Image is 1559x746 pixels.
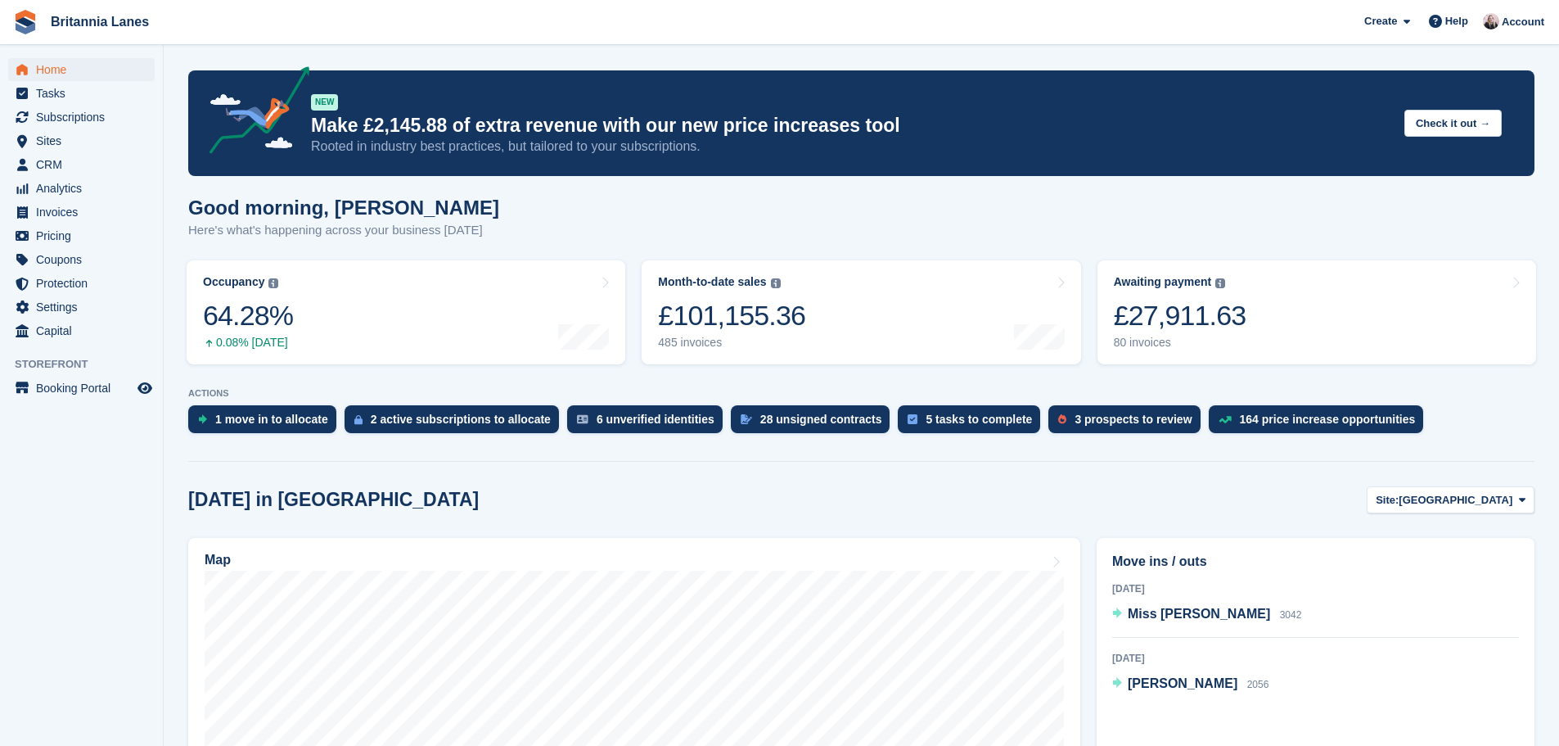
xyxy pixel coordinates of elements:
a: menu [8,58,155,81]
div: [DATE] [1112,581,1519,596]
span: Invoices [36,201,134,224]
span: Site: [1376,492,1399,509]
div: Awaiting payment [1114,275,1212,289]
a: menu [8,319,155,342]
span: Help [1445,13,1468,29]
img: icon-info-grey-7440780725fd019a000dd9b08b2336e03edf1995a4989e88bcd33f0948082b44.svg [1215,278,1225,288]
div: 3 prospects to review [1075,413,1192,426]
h2: Map [205,553,231,567]
img: contract_signature_icon-13c848040528278c33f63329250d36e43548de30e8caae1d1a13099fd9432cc5.svg [741,414,752,424]
span: 3042 [1280,609,1302,621]
img: active_subscription_to_allocate_icon-d502201f5373d7db506a760aba3b589e785aa758c864c3986d89f69b8ff3... [354,414,363,425]
img: icon-info-grey-7440780725fd019a000dd9b08b2336e03edf1995a4989e88bcd33f0948082b44.svg [771,278,781,288]
a: menu [8,224,155,247]
div: £101,155.36 [658,299,805,332]
div: 80 invoices [1114,336,1246,350]
span: CRM [36,153,134,176]
a: Britannia Lanes [44,8,155,35]
div: 0.08% [DATE] [203,336,293,350]
img: prospect-51fa495bee0391a8d652442698ab0144808aea92771e9ea1ae160a38d050c398.svg [1058,414,1066,424]
span: Settings [36,296,134,319]
span: Pricing [36,224,134,247]
h1: Good morning, [PERSON_NAME] [188,197,499,219]
span: Protection [36,272,134,295]
div: 485 invoices [658,336,805,350]
h2: Move ins / outs [1112,552,1519,572]
span: Storefront [15,356,163,373]
span: Booking Portal [36,377,134,400]
a: menu [8,377,155,400]
span: Coupons [36,248,134,271]
div: [DATE] [1112,651,1519,666]
img: task-75834270c22a3079a89374b754ae025e5fb1db73e45f91037f5363f120a921f8.svg [908,414,917,424]
span: Account [1502,14,1544,30]
a: 5 tasks to complete [898,405,1048,441]
p: ACTIONS [188,388,1534,399]
a: Preview store [135,378,155,398]
p: Here's what's happening across your business [DATE] [188,221,499,240]
a: menu [8,129,155,152]
div: 164 price increase opportunities [1240,413,1416,426]
span: Sites [36,129,134,152]
a: 2 active subscriptions to allocate [345,405,567,441]
span: Miss [PERSON_NAME] [1128,607,1270,621]
span: Home [36,58,134,81]
a: Occupancy 64.28% 0.08% [DATE] [187,260,625,364]
a: menu [8,177,155,200]
span: 2056 [1247,679,1269,690]
a: Miss [PERSON_NAME] 3042 [1112,604,1301,626]
p: Rooted in industry best practices, but tailored to your subscriptions. [311,138,1391,156]
a: 3 prospects to review [1048,405,1208,441]
span: Subscriptions [36,106,134,129]
span: Tasks [36,82,134,105]
div: 6 unverified identities [597,413,714,426]
a: menu [8,201,155,224]
a: 164 price increase opportunities [1209,405,1432,441]
span: Analytics [36,177,134,200]
div: £27,911.63 [1114,299,1246,332]
button: Site: [GEOGRAPHIC_DATA] [1367,486,1534,513]
a: menu [8,106,155,129]
a: 28 unsigned contracts [731,405,899,441]
img: price-adjustments-announcement-icon-8257ccfd72463d97f412b2fc003d46551f7dbcb40ab6d574587a9cd5c0d94... [196,66,310,160]
a: [PERSON_NAME] 2056 [1112,674,1268,695]
span: [GEOGRAPHIC_DATA] [1399,492,1512,509]
img: move_ins_to_allocate_icon-fdf77a2bb77ea45bf5b3d319d69a93e2d87916cf1d5bf7949dd705db3b84f3ca.svg [198,414,207,424]
a: 1 move in to allocate [188,405,345,441]
a: menu [8,153,155,176]
span: Capital [36,319,134,342]
div: Month-to-date sales [658,275,766,289]
img: stora-icon-8386f47178a22dfd0bd8f6a31ec36ba5ce8667c1dd55bd0f319d3a0aa187defe.svg [13,10,38,34]
a: menu [8,248,155,271]
div: 64.28% [203,299,293,332]
div: 1 move in to allocate [215,413,328,426]
button: Check it out → [1404,110,1502,137]
a: Awaiting payment £27,911.63 80 invoices [1097,260,1536,364]
span: Create [1364,13,1397,29]
p: Make £2,145.88 of extra revenue with our new price increases tool [311,114,1391,138]
h2: [DATE] in [GEOGRAPHIC_DATA] [188,489,479,511]
img: icon-info-grey-7440780725fd019a000dd9b08b2336e03edf1995a4989e88bcd33f0948082b44.svg [268,278,278,288]
img: verify_identity-adf6edd0f0f0b5bbfe63781bf79b02c33cf7c696d77639b501bdc392416b5a36.svg [577,414,588,424]
div: 5 tasks to complete [926,413,1032,426]
div: Occupancy [203,275,264,289]
a: 6 unverified identities [567,405,731,441]
div: 28 unsigned contracts [760,413,882,426]
div: NEW [311,94,338,111]
img: price_increase_opportunities-93ffe204e8149a01c8c9dc8f82e8f89637d9d84a8eef4429ea346261dce0b2c0.svg [1219,416,1232,423]
div: 2 active subscriptions to allocate [371,413,551,426]
a: menu [8,82,155,105]
img: Alexandra Lane [1483,13,1499,29]
span: [PERSON_NAME] [1128,676,1237,690]
a: menu [8,272,155,295]
a: Month-to-date sales £101,155.36 485 invoices [642,260,1080,364]
a: menu [8,296,155,319]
